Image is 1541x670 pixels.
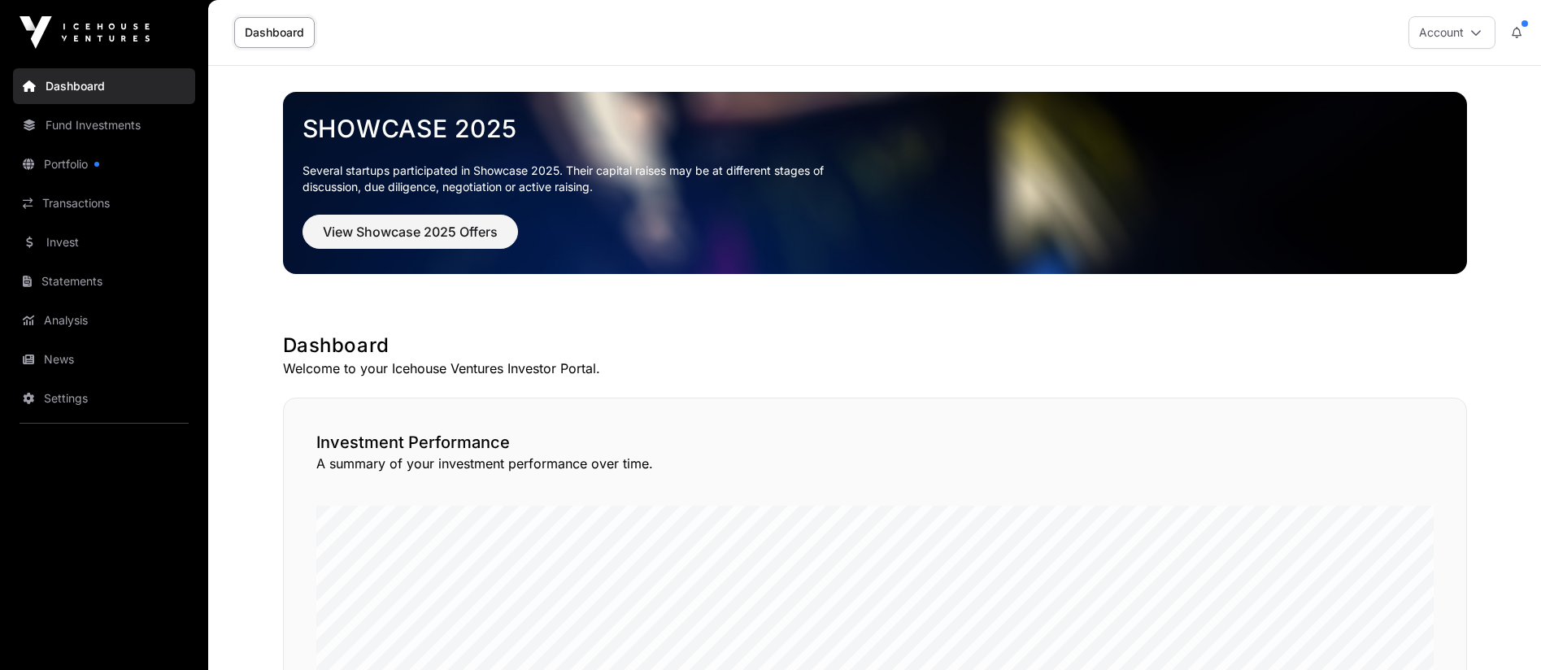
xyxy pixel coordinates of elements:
[323,222,498,241] span: View Showcase 2025 Offers
[1408,16,1495,49] button: Account
[13,185,195,221] a: Transactions
[13,302,195,338] a: Analysis
[303,215,518,249] button: View Showcase 2025 Offers
[13,224,195,260] a: Invest
[316,454,1434,473] p: A summary of your investment performance over time.
[13,263,195,299] a: Statements
[13,107,195,143] a: Fund Investments
[13,68,195,104] a: Dashboard
[283,333,1467,359] h1: Dashboard
[283,359,1467,378] p: Welcome to your Icehouse Ventures Investor Portal.
[303,163,849,195] p: Several startups participated in Showcase 2025. Their capital raises may be at different stages o...
[283,92,1467,274] img: Showcase 2025
[20,16,150,49] img: Icehouse Ventures Logo
[1460,592,1541,670] iframe: Chat Widget
[316,431,1434,454] h2: Investment Performance
[13,381,195,416] a: Settings
[234,17,315,48] a: Dashboard
[303,114,1447,143] a: Showcase 2025
[303,231,518,247] a: View Showcase 2025 Offers
[13,342,195,377] a: News
[13,146,195,182] a: Portfolio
